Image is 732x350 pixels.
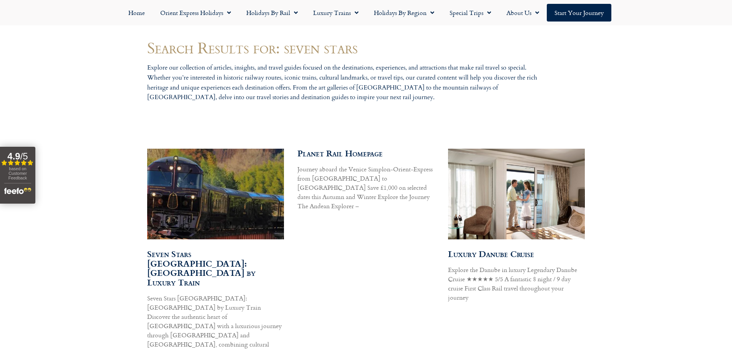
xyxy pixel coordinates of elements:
[305,4,366,22] a: Luxury Trains
[297,164,435,211] p: Journey aboard the Venice Simplon-Orient-Express from [GEOGRAPHIC_DATA] to [GEOGRAPHIC_DATA] Save...
[153,4,239,22] a: Orient Express Holidays
[499,4,547,22] a: About Us
[366,4,442,22] a: Holidays by Region
[121,4,153,22] a: Home
[239,4,305,22] a: Holidays by Rail
[147,40,585,55] h1: Search Results for: seven stars
[4,4,728,22] nav: Menu
[547,4,611,22] a: Start your Journey
[442,4,499,22] a: Special Trips
[448,247,534,260] a: Luxury Danube Cruise
[297,147,383,159] a: Planet Rail Homepage
[147,63,547,102] p: Explore our collection of articles, insights, and travel guides focused on the destinations, expe...
[147,247,256,289] a: Seven Stars [GEOGRAPHIC_DATA]: [GEOGRAPHIC_DATA] by Luxury Train
[448,265,585,302] p: Explore the Danube in luxury Legendary Danube Cruise ★★★★★ 5/5 A fantastic 8 night / 9 day cruise...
